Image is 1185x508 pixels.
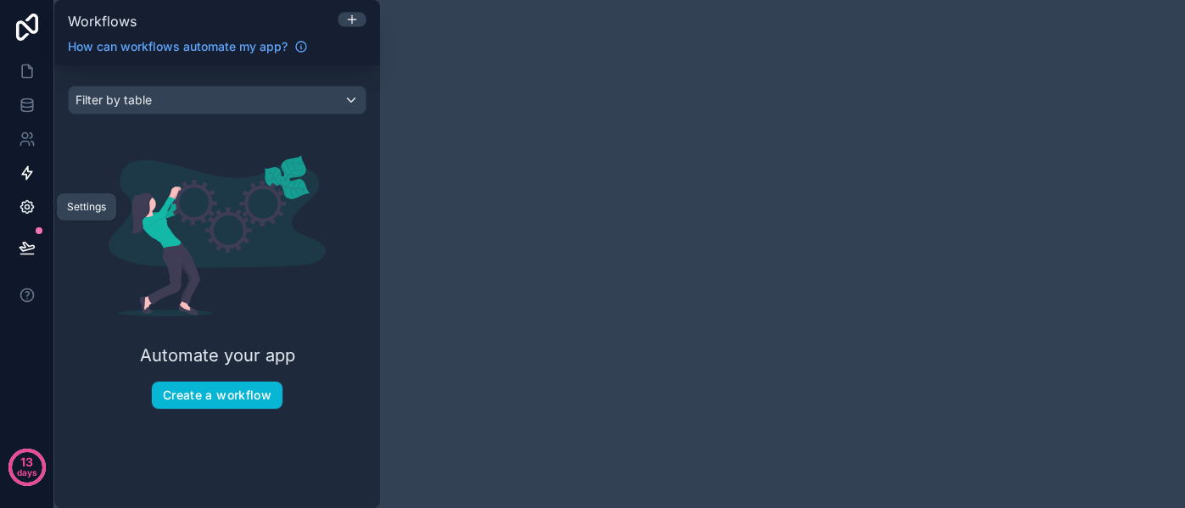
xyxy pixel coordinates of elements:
span: How can workflows automate my app? [68,38,288,55]
div: Settings [67,200,106,214]
a: How can workflows automate my app? [61,38,315,55]
p: 13 [20,454,33,471]
p: days [17,461,37,484]
span: Workflows [68,13,137,30]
